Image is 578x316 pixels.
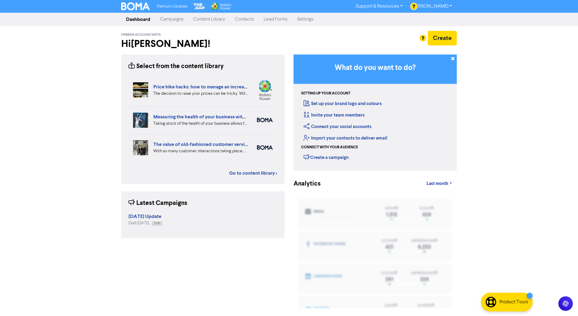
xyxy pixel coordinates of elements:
div: The decision to raise your prices can be tricky. Will you lose customers or be able to reinforce ... [153,91,248,97]
a: Contacts [230,13,259,25]
a: Import your contacts to deliver email [304,135,387,141]
a: Settings [292,13,318,25]
div: Draft [DATE] [128,220,163,226]
img: The Gap [193,2,206,10]
a: Lead Forms [259,13,292,25]
span: Last month [427,181,448,186]
iframe: Chat Widget [548,287,578,316]
a: Campaigns [155,13,188,25]
a: Last month [422,178,457,190]
a: [DATE] Update [128,214,161,219]
a: Price hike hacks: how to manage an increase without losing customers [153,84,304,90]
div: Connect with your audience [301,145,358,150]
img: wolters_kluwer [257,80,273,100]
div: Getting Started in BOMA [294,54,457,170]
img: Wolters Kluwer [210,2,231,10]
strong: [DATE] Update [128,213,161,219]
span: Premium Libraries: [157,5,188,8]
h3: What do you want to do? [303,64,448,72]
span: Draft [154,222,160,225]
a: Measuring the health of your business with ratio measures [153,114,278,120]
div: Setting up your account [301,91,350,96]
a: The value of old-fashioned customer service: getting data insights [153,141,295,147]
div: Analytics [294,179,313,189]
a: Invite your team members [304,112,365,118]
div: Create a campaign [304,153,349,162]
h2: Hi [PERSON_NAME] ! [121,38,284,50]
div: With so many customer interactions taking place online, your online customer service has to be fi... [153,148,248,154]
img: boma_accounting [257,118,273,122]
a: Go to content library > [229,170,277,177]
div: Latest Campaigns [128,199,187,208]
a: Dashboard [121,13,155,25]
span: Finman Accountants [121,33,161,37]
div: Taking stock of the health of your business allows for more effective planning, early warning abo... [153,120,248,127]
a: Connect your social accounts [304,124,372,130]
div: Select from the content library [128,62,224,71]
a: Support & Resources [351,2,408,11]
img: boma [257,145,273,150]
img: BOMA Logo [121,2,150,10]
a: [PERSON_NAME] [408,2,457,11]
a: Set up your brand logo and colours [304,101,382,107]
button: Create [428,31,457,45]
a: Content Library [188,13,230,25]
